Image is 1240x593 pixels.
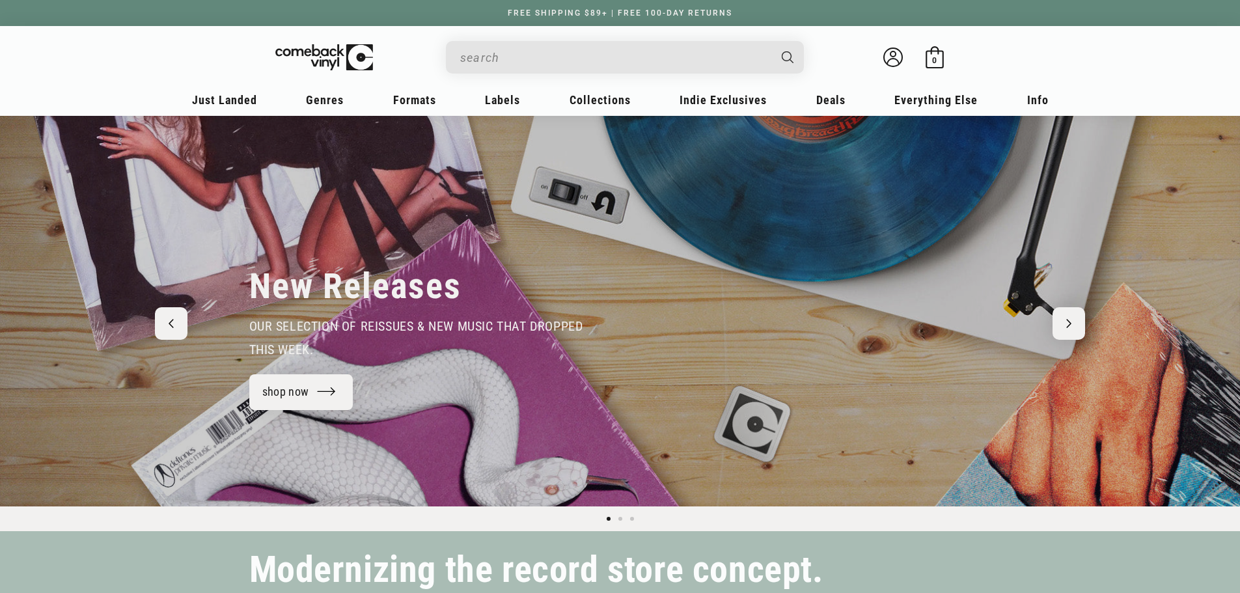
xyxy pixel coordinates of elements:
button: Load slide 1 of 3 [603,513,614,525]
button: Next slide [1053,307,1085,340]
span: Labels [485,93,520,107]
a: FREE SHIPPING $89+ | FREE 100-DAY RETURNS [495,8,745,18]
button: Load slide 3 of 3 [626,513,638,525]
span: Collections [570,93,631,107]
div: Search [446,41,804,74]
input: When autocomplete results are available use up and down arrows to review and enter to select [460,44,769,71]
span: 0 [932,55,937,65]
span: Genres [306,93,344,107]
span: Everything Else [894,93,978,107]
h2: New Releases [249,265,462,308]
span: our selection of reissues & new music that dropped this week. [249,318,583,357]
span: Indie Exclusives [680,93,767,107]
button: Previous slide [155,307,187,340]
span: Deals [816,93,846,107]
button: Load slide 2 of 3 [614,513,626,525]
h2: Modernizing the record store concept. [249,555,823,585]
a: shop now [249,374,353,410]
button: Search [770,41,805,74]
span: Info [1027,93,1049,107]
span: Just Landed [192,93,257,107]
span: Formats [393,93,436,107]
